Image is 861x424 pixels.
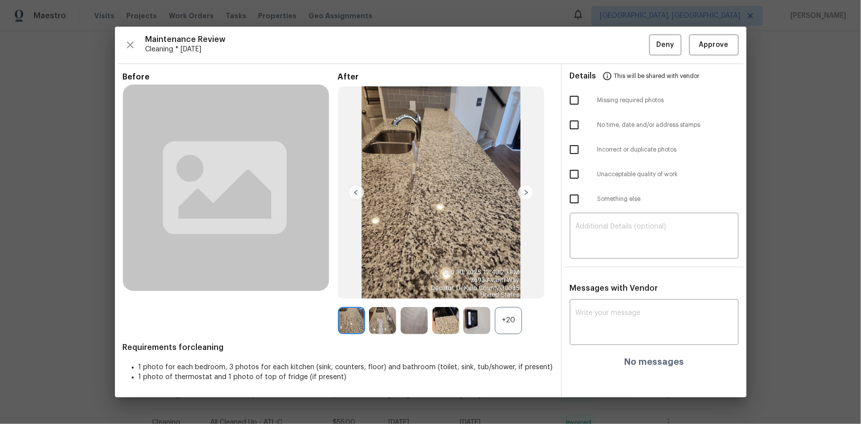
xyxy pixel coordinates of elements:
[598,96,739,105] span: Missing required photos
[562,137,747,162] div: Incorrect or duplicate photos
[562,113,747,137] div: No time, date and/or address stamps
[139,372,553,382] li: 1 photo of thermostat and 1 photo of top of fridge (if present)
[146,44,649,54] span: Cleaning * [DATE]
[562,187,747,211] div: Something else
[699,39,729,51] span: Approve
[348,185,364,200] img: left-chevron-button-url
[139,362,553,372] li: 1 photo for each bedroom, 3 photos for each kitchen (sink, counters, floor) and bathroom (toilet,...
[338,72,553,82] span: After
[598,170,739,179] span: Unacceptable quality of work
[518,185,534,200] img: right-chevron-button-url
[598,121,739,129] span: No time, date and/or address stamps
[562,162,747,187] div: Unacceptable quality of work
[495,307,522,334] div: +20
[570,64,597,88] span: Details
[123,72,338,82] span: Before
[624,357,684,367] h4: No messages
[598,146,739,154] span: Incorrect or duplicate photos
[689,35,739,56] button: Approve
[570,284,658,292] span: Messages with Vendor
[123,343,553,352] span: Requirements for cleaning
[614,64,700,88] span: This will be shared with vendor
[562,88,747,113] div: Missing required photos
[146,35,649,44] span: Maintenance Review
[598,195,739,203] span: Something else
[649,35,681,56] button: Deny
[656,39,674,51] span: Deny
